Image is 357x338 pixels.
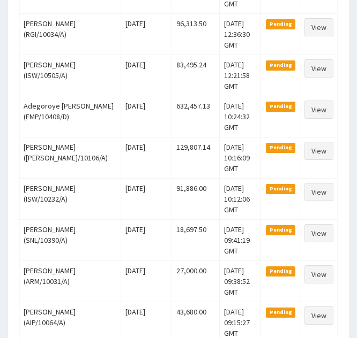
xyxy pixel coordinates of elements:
td: [DATE] [121,13,172,55]
td: 91,886.00 [172,178,220,219]
td: [DATE] 09:38:52 GMT [220,260,261,302]
td: [PERSON_NAME] (ISW/10232/A) [19,178,121,219]
td: [DATE] 12:21:58 GMT [220,55,261,96]
td: [DATE] [121,96,172,137]
span: Pending [266,184,295,194]
td: Adegoroye [PERSON_NAME] (FMP/10408/D) [19,96,121,137]
span: Pending [266,102,295,111]
td: 83,495.24 [172,55,220,96]
span: Pending [266,308,295,317]
td: 129,807.14 [172,137,220,178]
span: Pending [266,225,295,235]
span: Pending [266,266,295,276]
td: [PERSON_NAME] (SNL/10390/A) [19,219,121,260]
td: 632,457.13 [172,96,220,137]
a: View [304,265,333,283]
a: View [304,224,333,242]
td: [DATE] [121,137,172,178]
td: [PERSON_NAME] (ARM/10031/A) [19,260,121,302]
td: [DATE] [121,178,172,219]
td: [DATE] 10:24:32 GMT [220,96,261,137]
td: 96,313.50 [172,13,220,55]
td: 18,697.50 [172,219,220,260]
span: Pending [266,60,295,70]
td: [DATE] [121,260,172,302]
td: [PERSON_NAME] (RGI/10034/A) [19,13,121,55]
a: View [304,59,333,78]
a: View [304,306,333,325]
span: Pending [266,19,295,29]
a: View [304,101,333,119]
a: View [304,18,333,36]
td: [DATE] 12:36:30 GMT [220,13,261,55]
a: View [304,142,333,160]
td: [DATE] 10:12:06 GMT [220,178,261,219]
td: 27,000.00 [172,260,220,302]
td: [DATE] [121,55,172,96]
td: [DATE] 10:16:09 GMT [220,137,261,178]
td: [DATE] [121,219,172,260]
td: [PERSON_NAME] ([PERSON_NAME]/10106/A) [19,137,121,178]
span: Pending [266,143,295,152]
a: View [304,183,333,201]
td: [DATE] 09:41:19 GMT [220,219,261,260]
td: [PERSON_NAME] (ISW/10505/A) [19,55,121,96]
